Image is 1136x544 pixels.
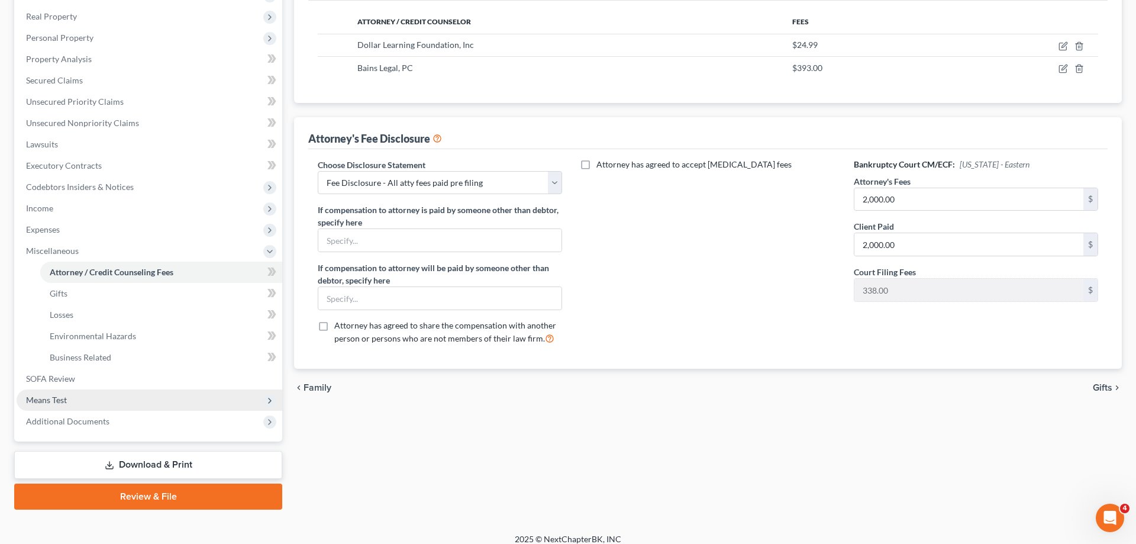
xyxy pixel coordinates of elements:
span: $393.00 [792,63,822,73]
span: Unsecured Nonpriority Claims [26,118,139,128]
i: chevron_left [294,383,304,392]
span: Miscellaneous [26,246,79,256]
span: Attorney has agreed to accept [MEDICAL_DATA] fees [596,159,792,169]
label: If compensation to attorney is paid by someone other than debtor, specify here [318,204,562,228]
span: Business Related [50,352,111,362]
span: Fees [792,17,809,26]
span: Dollar Learning Foundation, Inc [357,40,474,50]
label: Attorney's Fees [854,175,911,188]
input: 0.00 [854,279,1083,301]
span: Lawsuits [26,139,58,149]
span: Attorney has agreed to share the compensation with another person or persons who are not members ... [334,320,556,343]
span: Property Analysis [26,54,92,64]
span: Gifts [1093,383,1112,392]
a: Property Analysis [17,49,282,70]
span: Codebtors Insiders & Notices [26,182,134,192]
input: 0.00 [854,233,1083,256]
h6: Bankruptcy Court CM/ECF: [854,159,1098,170]
span: Family [304,383,331,392]
a: Gifts [40,283,282,304]
a: Business Related [40,347,282,368]
span: Secured Claims [26,75,83,85]
span: Real Property [26,11,77,21]
span: [US_STATE] - Eastern [960,159,1029,169]
input: Specify... [318,287,561,310]
span: Personal Property [26,33,93,43]
input: Specify... [318,229,561,252]
a: Unsecured Priority Claims [17,91,282,112]
a: Download & Print [14,451,282,479]
span: Bains Legal, PC [357,63,413,73]
span: Gifts [50,288,67,298]
a: Lawsuits [17,134,282,155]
button: chevron_left Family [294,383,331,392]
span: Unsecured Priority Claims [26,96,124,107]
div: $ [1083,279,1098,301]
button: Gifts chevron_right [1093,383,1122,392]
a: SOFA Review [17,368,282,390]
div: Attorney's Fee Disclosure [308,131,442,146]
a: Secured Claims [17,70,282,91]
div: $ [1083,188,1098,211]
span: Means Test [26,395,67,405]
label: Choose Disclosure Statement [318,159,425,171]
span: Additional Documents [26,416,109,426]
a: Unsecured Nonpriority Claims [17,112,282,134]
label: Court Filing Fees [854,266,916,278]
a: Environmental Hazards [40,326,282,347]
input: 0.00 [854,188,1083,211]
span: Attorney / Credit Counselor [357,17,471,26]
a: Attorney / Credit Counseling Fees [40,262,282,283]
label: If compensation to attorney will be paid by someone other than debtor, specify here [318,262,562,287]
span: Losses [50,310,73,320]
a: Review & File [14,484,282,510]
span: $24.99 [792,40,818,50]
iframe: Intercom live chat [1096,504,1124,532]
div: $ [1083,233,1098,256]
span: 4 [1120,504,1129,513]
span: Expenses [26,224,60,234]
span: Attorney / Credit Counseling Fees [50,267,173,277]
i: chevron_right [1112,383,1122,392]
span: Executory Contracts [26,160,102,170]
label: Client Paid [854,220,894,233]
span: Income [26,203,53,213]
span: Environmental Hazards [50,331,136,341]
a: Executory Contracts [17,155,282,176]
span: SOFA Review [26,374,75,384]
a: Losses [40,304,282,326]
